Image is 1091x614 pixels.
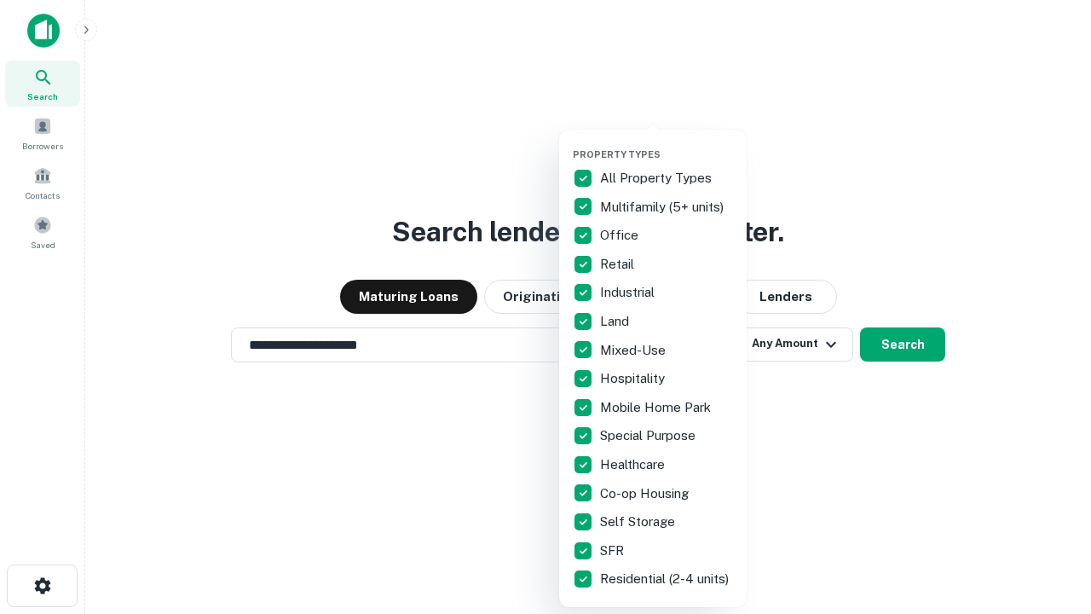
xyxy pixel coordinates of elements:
p: Industrial [600,282,658,303]
p: Retail [600,254,638,275]
p: Mobile Home Park [600,397,714,418]
p: Self Storage [600,512,678,532]
p: Special Purpose [600,426,699,446]
p: All Property Types [600,168,715,188]
p: Multifamily (5+ units) [600,197,727,217]
p: SFR [600,541,627,561]
iframe: Chat Widget [1006,478,1091,559]
p: Healthcare [600,455,668,475]
p: Co-op Housing [600,484,692,504]
span: Property Types [573,149,661,159]
p: Mixed-Use [600,340,669,361]
p: Office [600,225,642,246]
p: Hospitality [600,368,668,389]
p: Land [600,311,632,332]
p: Residential (2-4 units) [600,569,732,589]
